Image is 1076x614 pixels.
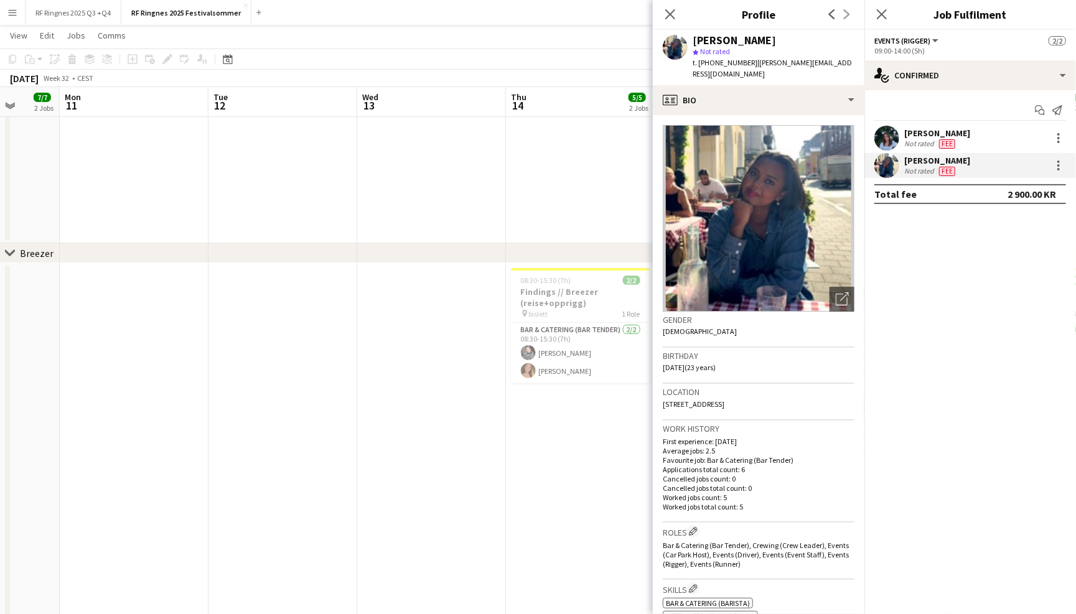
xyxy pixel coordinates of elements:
h3: Gender [663,314,854,325]
div: Crew has different fees then in role [937,166,958,176]
img: Crew avatar or photo [663,125,854,312]
h3: Birthday [663,350,854,361]
h3: Job Fulfilment [864,6,1076,22]
span: Events (Rigger) [874,36,930,45]
h3: Skills [663,582,854,595]
span: 2/2 [623,276,640,285]
a: Jobs [62,27,90,44]
span: [DATE] (23 years) [663,363,716,372]
div: [PERSON_NAME] [904,155,970,166]
span: Wed [362,91,378,103]
span: 08:30-15:30 (7h) [521,276,571,285]
span: Week 32 [41,73,72,83]
p: Average jobs: 2.5 [663,446,854,455]
span: 2/2 [1049,36,1066,45]
span: 12 [212,98,228,113]
span: Not rated [700,47,730,56]
span: bislett [529,309,548,319]
a: Edit [35,27,59,44]
p: Cancelled jobs total count: 0 [663,483,854,493]
a: View [5,27,32,44]
div: 09:00-14:00 (5h) [874,46,1066,55]
div: [DATE] [10,72,39,85]
div: Not rated [904,139,937,149]
button: Events (Rigger) [874,36,940,45]
span: 13 [360,98,378,113]
div: Confirmed [864,60,1076,90]
div: [PERSON_NAME] [693,35,776,46]
div: 2 Jobs [34,103,54,113]
span: 11 [63,98,81,113]
span: Jobs [67,30,85,41]
span: 1 Role [622,309,640,319]
span: Fee [939,139,955,149]
h3: Findings // Breezer (reise+opprigg) [511,286,650,309]
div: Crew has different fees then in role [937,139,958,149]
button: RF Ringnes 2025 Q3 +Q4 [26,1,121,25]
app-card-role: Bar & Catering (Bar Tender)2/208:30-15:30 (7h)[PERSON_NAME][PERSON_NAME] [511,323,650,383]
span: 5/5 [629,93,646,102]
span: t. [PHONE_NUMBER] [693,58,757,67]
div: Total fee [874,188,917,200]
p: Worked jobs count: 5 [663,493,854,502]
div: Bio [653,85,864,115]
div: Open photos pop-in [830,287,854,312]
p: Applications total count: 6 [663,465,854,474]
span: View [10,30,27,41]
span: Edit [40,30,54,41]
p: Cancelled jobs count: 0 [663,474,854,483]
div: Not rated [904,166,937,176]
span: Fee [939,167,955,176]
p: Favourite job: Bar & Catering (Bar Tender) [663,455,854,465]
h3: Location [663,386,854,398]
app-job-card: 08:30-15:30 (7h)2/2Findings // Breezer (reise+opprigg) bislett1 RoleBar & Catering (Bar Tender)2/... [511,268,650,383]
h3: Work history [663,423,854,434]
span: Tue [213,91,228,103]
span: 14 [509,98,526,113]
span: [STREET_ADDRESS] [663,399,724,409]
h3: Roles [663,525,854,538]
p: First experience: [DATE] [663,437,854,446]
span: Comms [98,30,126,41]
div: 2 Jobs [629,103,648,113]
p: Worked jobs total count: 5 [663,502,854,511]
span: [DEMOGRAPHIC_DATA] [663,327,737,336]
div: CEST [77,73,93,83]
span: Bar & Catering (Barista) [666,598,750,608]
div: [PERSON_NAME] [904,128,970,139]
span: 7/7 [34,93,51,102]
span: | [PERSON_NAME][EMAIL_ADDRESS][DOMAIN_NAME] [693,58,852,78]
span: Mon [65,91,81,103]
div: Breezer [20,247,54,259]
a: Comms [93,27,131,44]
span: Thu [511,91,526,103]
div: 2 900.00 KR [1008,188,1056,200]
span: Bar & Catering (Bar Tender), Crewing (Crew Leader), Events (Car Park Host), Events (Driver), Even... [663,541,849,569]
button: RF Ringnes 2025 Festivalsommer [121,1,251,25]
h3: Profile [653,6,864,22]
